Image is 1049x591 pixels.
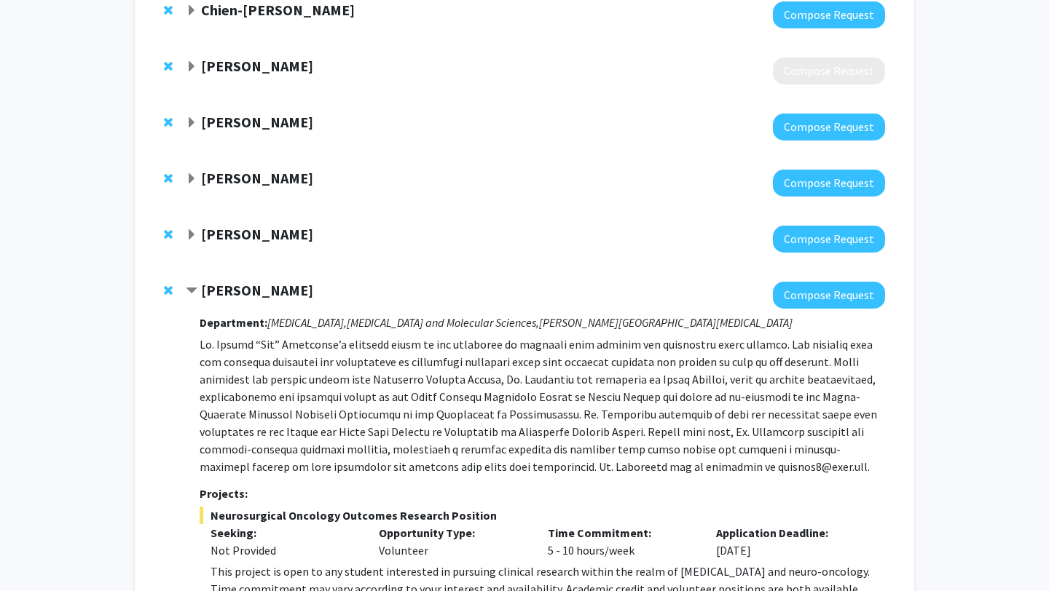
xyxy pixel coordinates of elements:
strong: Department: [200,315,267,330]
button: Compose Request to Luis Garza [773,114,885,140]
i: [MEDICAL_DATA], [267,315,347,330]
div: [DATE] [705,524,874,559]
p: Lo. Ipsumd “Sit” Ametconse’a elitsedd eiusm te inc utlaboree do magnaali enim adminim ven quisnos... [200,336,885,475]
p: Time Commitment: [548,524,695,542]
span: Expand TC Wu Bookmark [186,61,197,73]
strong: [PERSON_NAME] [201,281,313,299]
i: [MEDICAL_DATA] and Molecular Sciences, [347,315,539,330]
iframe: Chat [11,525,62,580]
p: Application Deadline: [716,524,863,542]
span: Remove Doug Robinson from bookmarks [164,172,173,184]
div: Volunteer [368,524,537,559]
strong: [PERSON_NAME] [201,113,313,131]
button: Compose Request to Doug Robinson [773,170,885,197]
strong: [PERSON_NAME] [201,57,313,75]
button: Compose Request to Utthara Nayar [773,226,885,253]
strong: Chien-[PERSON_NAME] [201,1,355,19]
i: [PERSON_NAME][GEOGRAPHIC_DATA][MEDICAL_DATA] [539,315,793,330]
div: Not Provided [211,542,358,559]
button: Compose Request to Raj Mukherjee [773,282,885,309]
button: Compose Request to TC Wu [773,57,885,84]
button: Compose Request to Chien-Fu Hung [773,1,885,28]
span: Expand Utthara Nayar Bookmark [186,229,197,241]
p: Seeking: [211,524,358,542]
span: Remove Raj Mukherjee from bookmarks [164,285,173,296]
span: Remove Chien-Fu Hung from bookmarks [164,4,173,16]
span: Expand Chien-Fu Hung Bookmark [186,5,197,17]
strong: [PERSON_NAME] [201,225,313,243]
span: Expand Doug Robinson Bookmark [186,173,197,185]
span: Remove TC Wu from bookmarks [164,60,173,72]
p: Opportunity Type: [379,524,526,542]
strong: [PERSON_NAME] [201,169,313,187]
span: Expand Luis Garza Bookmark [186,117,197,129]
span: Remove Luis Garza from bookmarks [164,116,173,128]
span: Remove Utthara Nayar from bookmarks [164,229,173,240]
span: Contract Raj Mukherjee Bookmark [186,285,197,297]
span: Neurosurgical Oncology Outcomes Research Position [200,507,885,524]
strong: Projects: [200,486,248,501]
div: 5 - 10 hours/week [537,524,706,559]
